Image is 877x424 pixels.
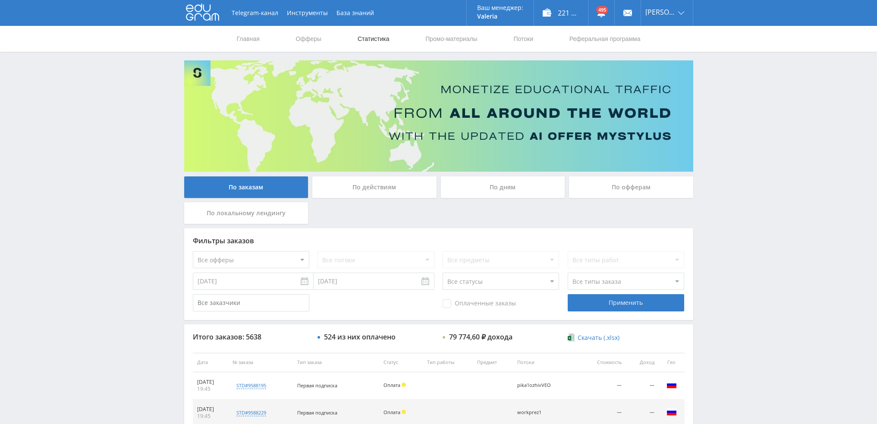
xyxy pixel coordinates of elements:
[569,26,641,52] a: Реферальная программа
[312,176,437,198] div: По действиям
[512,26,534,52] a: Потоки
[477,13,523,20] p: Valeria
[424,26,478,52] a: Промо-материалы
[184,60,693,172] img: Banner
[568,294,684,311] div: Применить
[569,176,693,198] div: По офферам
[193,237,685,245] div: Фильтры заказов
[443,299,516,308] span: Оплаченные заказы
[184,176,308,198] div: По заказам
[645,9,676,16] span: [PERSON_NAME]
[184,202,308,224] div: По локальному лендингу
[441,176,565,198] div: По дням
[357,26,390,52] a: Статистика
[295,26,323,52] a: Офферы
[236,26,261,52] a: Главная
[477,4,523,11] p: Ваш менеджер:
[193,294,309,311] input: Все заказчики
